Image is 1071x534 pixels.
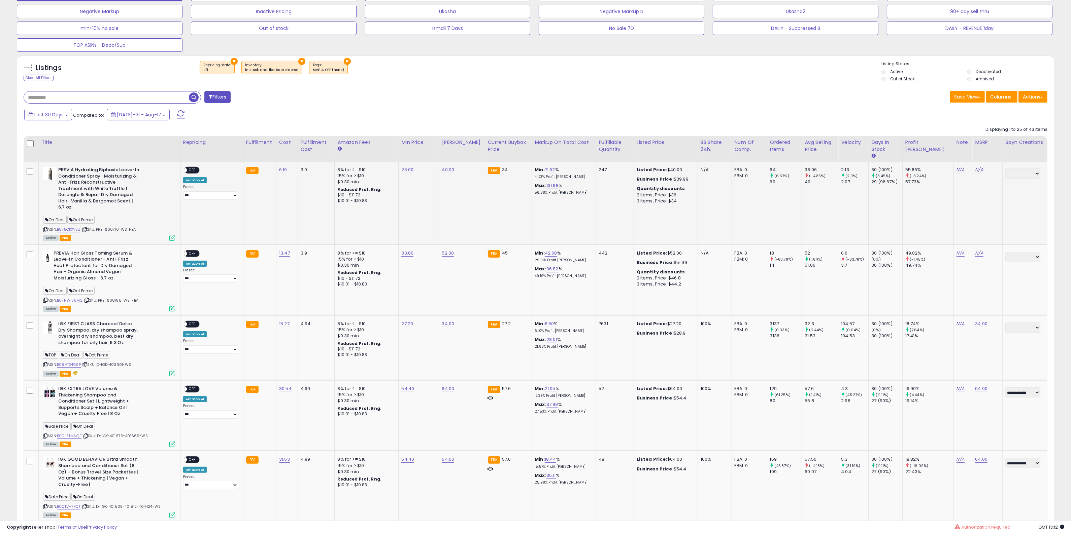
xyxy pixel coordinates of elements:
[910,392,924,397] small: (4.44%)
[841,333,868,339] div: 104.53
[975,456,988,463] a: 64.00
[535,393,591,398] p: 17.39% Profit [PERSON_NAME]
[43,216,67,224] span: On Deal
[539,22,704,35] button: No Sale 7D
[442,456,454,463] a: 64.00
[975,139,1000,146] div: MSRP
[401,320,413,327] a: 27.20
[905,262,953,268] div: 49.74%
[701,321,727,327] div: 100%
[246,250,259,258] small: FBA
[846,257,864,262] small: (-83.78%)
[1005,139,1044,146] div: Sayn Creations
[43,167,57,180] img: 21sRd8pEZJL._SL40_.jpg
[713,22,878,35] button: DAILY - Suppressed B
[805,333,838,339] div: 31.53
[301,321,330,327] div: 4.94
[535,250,545,256] b: Min:
[87,524,117,530] a: Privacy Policy
[637,395,674,401] b: Business Price:
[337,392,393,398] div: 15% for > $10
[1018,91,1047,103] button: Actions
[735,250,762,256] div: FBA: 0
[488,321,500,328] small: FBA
[535,320,545,327] b: Min:
[401,139,436,146] div: Min Price
[401,250,413,257] a: 33.80
[502,250,508,256] span: 45
[279,250,290,257] a: 13.47
[71,371,78,375] i: hazardous material
[890,76,915,82] label: Out of Stock
[535,274,591,278] p: 49.19% Profit [PERSON_NAME]
[183,261,207,267] div: Amazon AI
[313,68,344,72] div: MAP & OFF (none)
[539,5,704,18] button: Negative Markup N
[279,385,292,392] a: 30.54
[713,5,878,18] button: Ukasha2
[245,63,299,73] span: Inventory :
[846,392,862,397] small: (45.27%)
[637,269,685,275] b: Quantity discounts
[57,362,81,368] a: B08VT3499P
[976,76,994,82] label: Archived
[57,298,82,303] a: B07NW139M2
[60,235,71,241] span: FBA
[337,270,381,275] b: Reduced Prof. Rng.
[774,257,793,262] small: (-83.78%)
[545,456,556,463] a: 18.44
[365,5,531,18] button: Ukasha
[535,266,591,278] div: %
[535,250,591,263] div: %
[183,139,240,146] div: Repricing
[545,320,554,327] a: 6.50
[43,456,57,470] img: 41OcXXQiphL._SL40_.jpg
[637,167,693,173] div: $40.00
[488,250,500,258] small: FBA
[910,173,926,179] small: (-3.24%)
[871,167,902,173] div: 30 (100%)
[488,167,500,174] small: FBA
[58,524,86,530] a: Terms of Use
[735,386,762,392] div: FBA: 0
[774,392,791,397] small: (61.25%)
[546,182,559,189] a: 131.88
[17,5,182,18] button: Negative Markup
[36,63,62,73] h5: Listings
[735,256,762,262] div: FBM: 0
[502,166,508,173] span: 34
[535,139,593,146] div: Markup on Total Cost
[301,250,330,256] div: 3.9
[841,179,868,185] div: 2.07
[890,69,903,74] label: Active
[770,333,802,339] div: 3136
[337,167,393,173] div: 8% for <= $10
[972,136,1003,162] th: CSV column name: cust_attr_1_MSRP
[337,198,393,204] div: $10.01 - $10.83
[535,329,591,333] p: 6.10% Profit [PERSON_NAME]
[905,321,953,327] div: 18.74%
[1003,136,1047,162] th: CSV column name: cust_attr_5_Sayn Creations
[805,321,838,327] div: 32.3
[637,176,693,182] div: $39.99
[442,166,454,173] a: 40.00
[905,167,953,173] div: 55.86%
[809,392,822,397] small: (1.41%)
[975,250,983,257] a: N/A
[637,139,695,146] div: Listed Price
[337,146,341,152] small: Amazon Fees.
[187,321,198,327] span: OFF
[43,167,175,240] div: ASIN:
[337,139,396,146] div: Amazon Fees
[337,386,393,392] div: 8% for <= $10
[337,321,393,327] div: 8% for <= $10
[24,109,72,120] button: Last 30 Days
[337,346,393,352] div: $10 - $11.72
[905,139,951,153] div: Profit [PERSON_NAME]
[805,167,838,173] div: 38.06
[957,166,965,173] a: N/A
[535,166,545,173] b: Min:
[871,321,902,327] div: 30 (100%)
[67,287,95,295] span: Oct Prime
[43,321,57,334] img: 41tdq19Q0aL._SL40_.jpg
